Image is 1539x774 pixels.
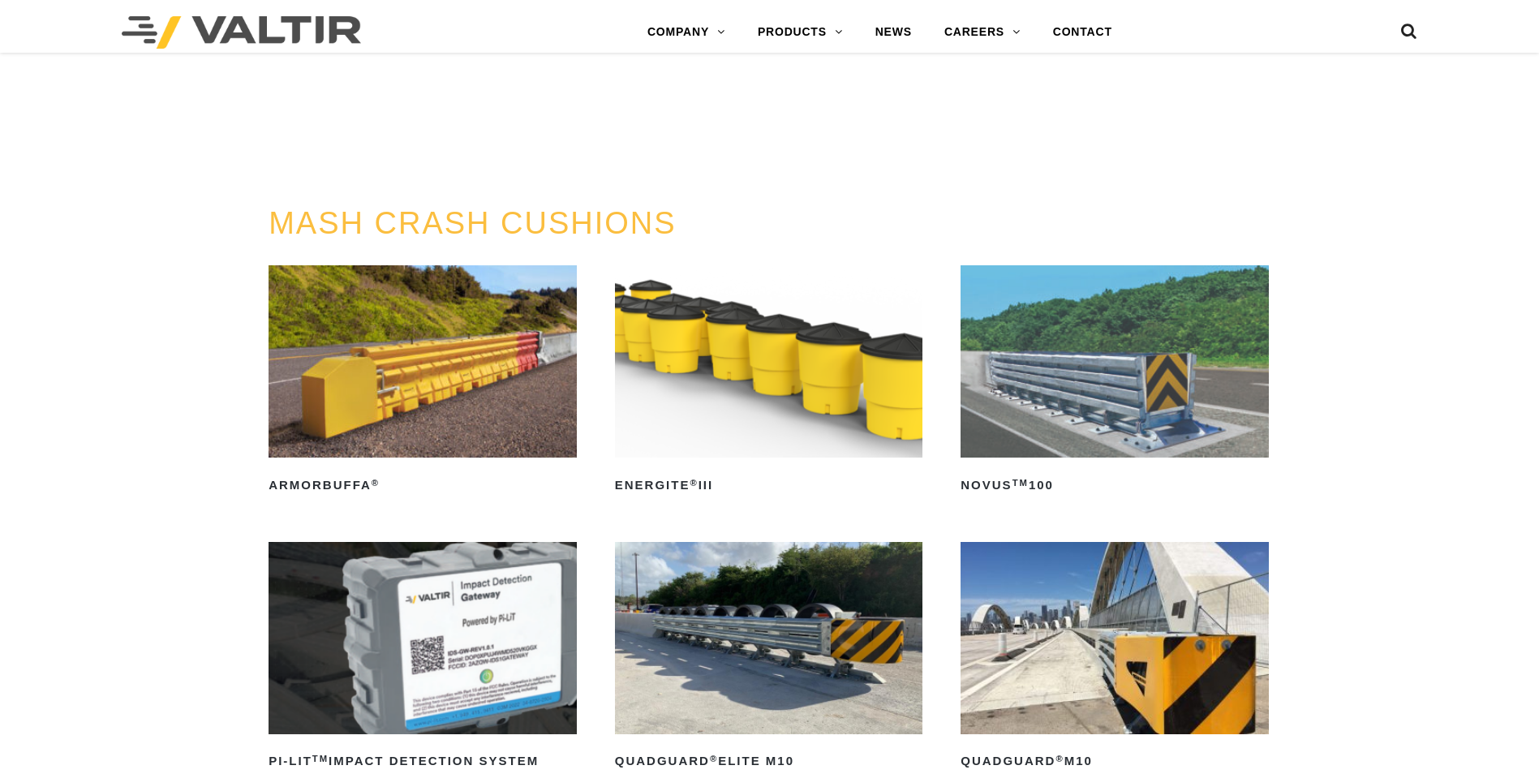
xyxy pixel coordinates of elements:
h2: ArmorBuffa [269,472,577,498]
a: PRODUCTS [742,16,859,49]
a: NEWS [859,16,928,49]
sup: ® [710,754,718,763]
a: ArmorBuffa® [269,265,577,498]
sup: TM [312,754,329,763]
h2: ENERGITE III [615,472,923,498]
img: Valtir [122,16,361,49]
a: CAREERS [928,16,1037,49]
sup: ® [690,478,698,488]
a: MASH CRASH CUSHIONS [269,206,677,240]
sup: ® [372,478,380,488]
a: COMPANY [631,16,742,49]
sup: TM [1012,478,1029,488]
sup: ® [1055,754,1064,763]
a: ENERGITE®III [615,265,923,498]
a: NOVUSTM100 [961,265,1269,498]
h2: NOVUS 100 [961,472,1269,498]
a: CONTACT [1037,16,1128,49]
